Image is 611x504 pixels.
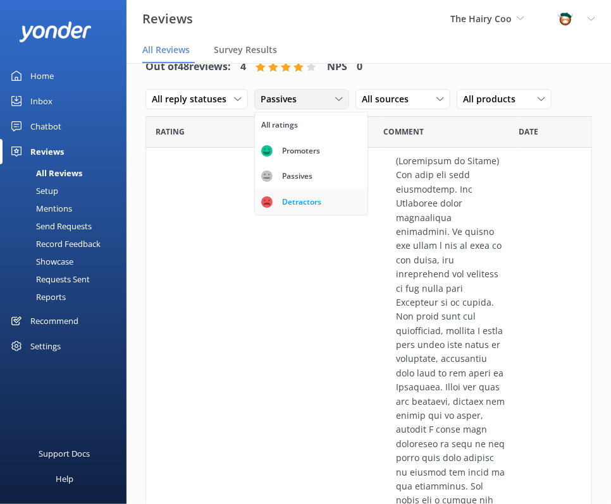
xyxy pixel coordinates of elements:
[145,59,231,75] h4: Out of 48 reviews:
[30,308,78,333] div: Recommend
[8,182,58,200] div: Setup
[261,119,298,131] div: All ratings
[30,88,52,114] div: Inbox
[273,196,331,208] div: Detractors
[8,253,73,270] div: Showcase
[450,13,512,25] span: The Hairy Coo
[8,235,101,253] div: Record Feedback
[8,164,82,182] div: All Reviews
[8,253,127,270] a: Showcase
[8,288,127,306] a: Reports
[214,44,277,56] span: Survey Results
[8,235,127,253] a: Record Feedback
[142,44,190,56] span: All Reviews
[357,59,362,75] h4: 0
[19,21,92,42] img: yonder-white-logo.png
[30,63,54,88] div: Home
[383,126,424,138] span: Question
[273,170,322,183] div: Passives
[30,139,64,164] div: Reviews
[156,126,185,138] span: Date
[8,182,127,200] a: Setup
[8,200,127,217] a: Mentions
[519,126,538,138] span: Date
[30,333,61,359] div: Settings
[39,441,90,466] div: Support Docs
[240,59,246,75] h4: 4
[273,145,330,157] div: Promoters
[30,114,61,139] div: Chatbot
[8,288,66,306] div: Reports
[8,217,127,235] a: Send Requests
[327,59,347,75] h4: NPS
[56,466,73,491] div: Help
[556,9,575,28] img: 457-1738239164.png
[8,270,127,288] a: Requests Sent
[8,217,92,235] div: Send Requests
[362,92,416,106] span: All sources
[8,164,127,182] a: All Reviews
[8,200,72,217] div: Mentions
[8,270,90,288] div: Requests Sent
[261,92,304,106] span: Passives
[142,9,193,29] h3: Reviews
[463,92,523,106] span: All products
[152,92,234,106] span: All reply statuses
